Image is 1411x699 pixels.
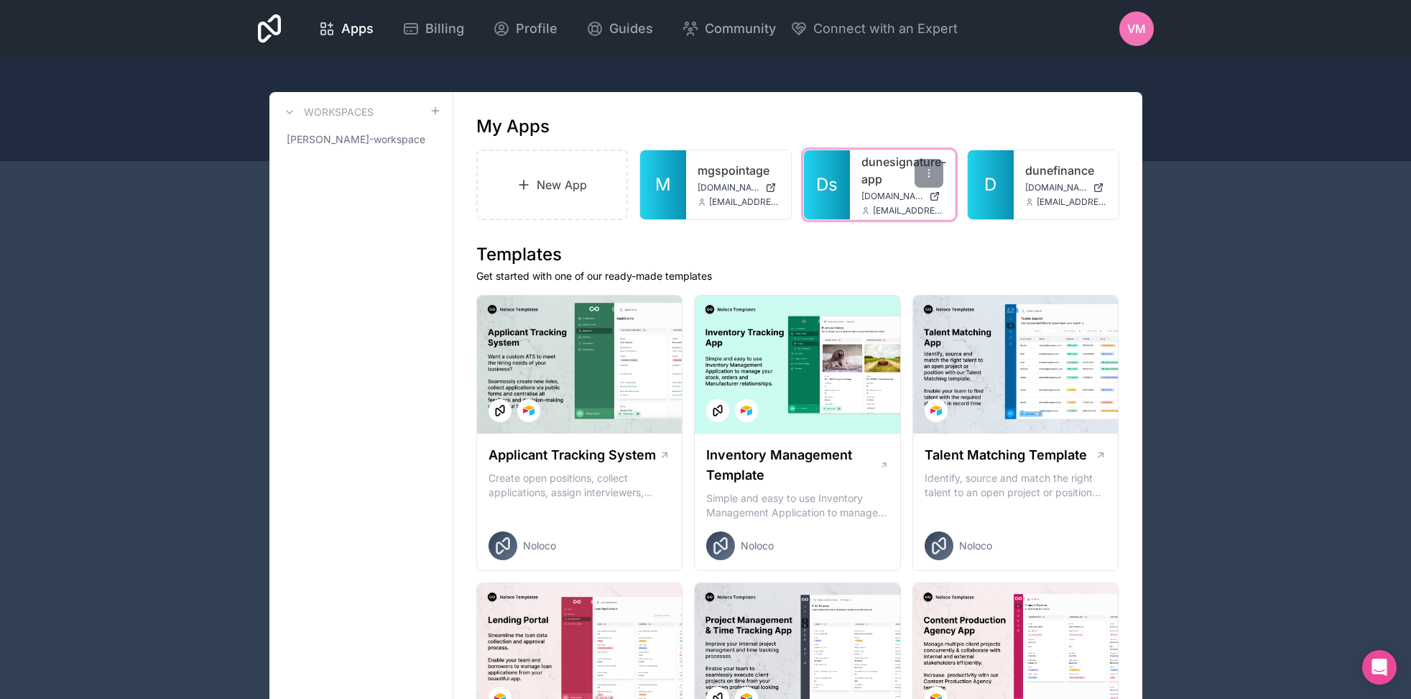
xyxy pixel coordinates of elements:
a: [DOMAIN_NAME] [861,191,943,202]
a: Guides [575,13,665,45]
span: VM [1127,20,1146,37]
span: D [984,173,996,196]
h1: Applicant Tracking System [489,445,656,465]
span: Guides [609,19,653,39]
span: M [655,173,671,196]
span: Profile [516,19,558,39]
div: Open Intercom Messenger [1362,650,1397,685]
span: Ds [816,173,838,196]
img: Airtable Logo [523,405,535,416]
h1: My Apps [476,115,550,138]
a: M [640,150,686,219]
a: Ds [804,150,850,219]
p: Get started with one of our ready-made templates [476,269,1119,283]
a: [DOMAIN_NAME] [698,182,779,193]
a: D [968,150,1014,219]
a: dunesignature-app [861,153,943,188]
a: [DOMAIN_NAME] [1025,182,1107,193]
img: Airtable Logo [741,405,752,416]
a: [PERSON_NAME]-workspace [281,127,441,152]
span: Billing [425,19,464,39]
span: [EMAIL_ADDRESS][DOMAIN_NAME] [1037,196,1107,208]
p: Create open positions, collect applications, assign interviewers, centralise candidate feedback a... [489,471,671,500]
a: Workspaces [281,104,374,121]
span: Apps [341,19,374,39]
span: [DOMAIN_NAME] [698,182,759,193]
span: Noloco [523,539,556,553]
p: Simple and easy to use Inventory Management Application to manage your stock, orders and Manufact... [706,491,889,520]
span: [EMAIL_ADDRESS][DOMAIN_NAME] [873,205,943,216]
span: [EMAIL_ADDRESS][DOMAIN_NAME] [709,196,779,208]
span: [DOMAIN_NAME] [1025,182,1087,193]
h1: Talent Matching Template [925,445,1087,465]
span: Community [705,19,776,39]
span: [PERSON_NAME]-workspace [287,132,425,147]
a: New App [476,150,629,220]
h1: Templates [476,243,1119,266]
p: Identify, source and match the right talent to an open project or position with our Talent Matchi... [925,471,1107,500]
span: Connect with an Expert [813,19,958,39]
button: Connect with an Expert [790,19,958,39]
span: Noloco [959,539,992,553]
a: Apps [307,13,385,45]
a: Profile [481,13,569,45]
span: [DOMAIN_NAME] [861,191,923,202]
a: dunefinance [1025,162,1107,179]
a: Billing [391,13,476,45]
h3: Workspaces [304,105,374,119]
span: Noloco [741,539,774,553]
a: Community [670,13,787,45]
a: mgspointage [698,162,779,179]
img: Airtable Logo [930,405,942,416]
h1: Inventory Management Template [706,445,879,485]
